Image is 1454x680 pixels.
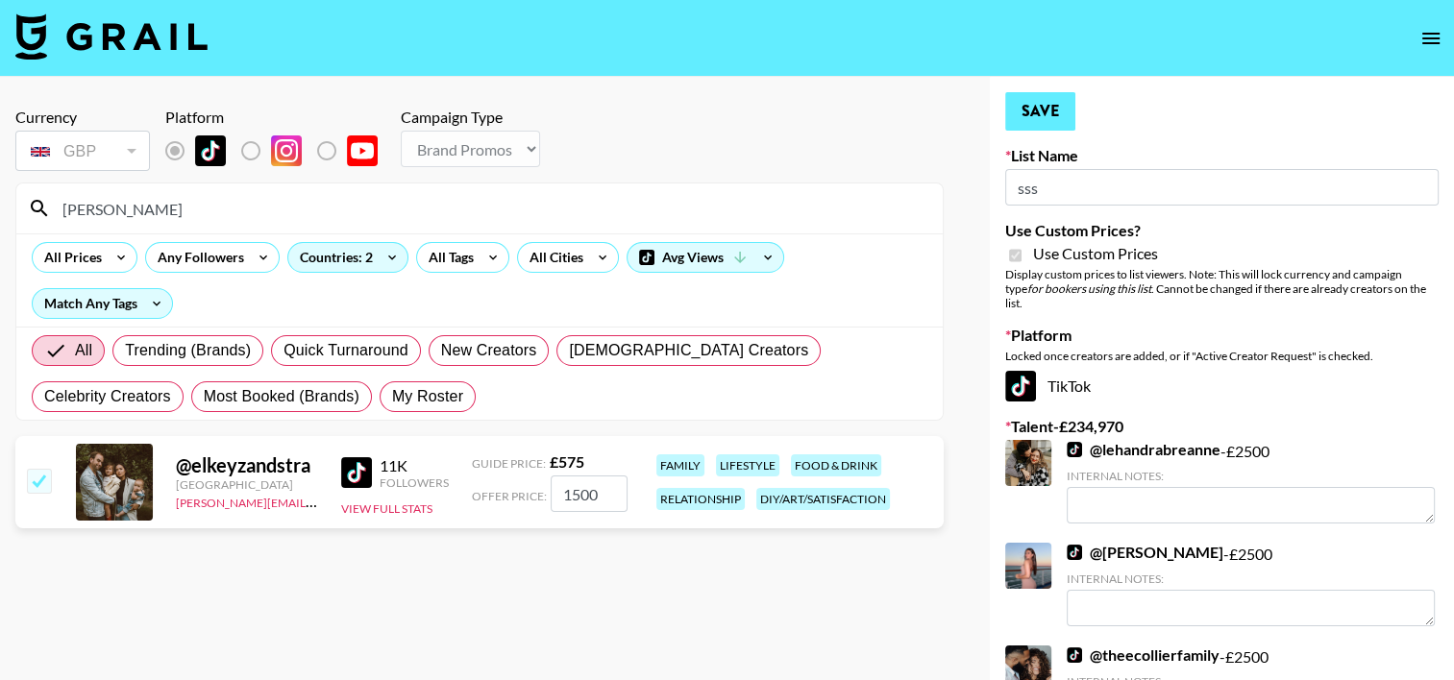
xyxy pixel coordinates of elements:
div: @ elkeyzandstra [176,453,318,477]
div: All Prices [33,243,106,272]
div: Any Followers [146,243,248,272]
span: Most Booked (Brands) [204,385,359,408]
strong: £ 575 [550,452,584,471]
div: Campaign Type [401,108,540,127]
input: Search by User Name [51,193,931,224]
span: Trending (Brands) [125,339,251,362]
label: Use Custom Prices? [1005,221,1439,240]
img: Grail Talent [15,13,208,60]
span: Quick Turnaround [283,339,408,362]
div: Currency [15,108,150,127]
img: Instagram [271,135,302,166]
span: New Creators [441,339,537,362]
label: Talent - £ 234,970 [1005,417,1439,436]
div: 11K [380,456,449,475]
img: TikTok [341,457,372,488]
div: [GEOGRAPHIC_DATA] [176,477,318,492]
img: TikTok [195,135,226,166]
input: 575 [551,475,628,512]
button: View Full Stats [341,501,432,516]
div: GBP [19,134,146,168]
a: @theecollierfamily [1067,645,1220,665]
div: Followers [380,475,449,490]
div: family [656,454,704,476]
img: TikTok [1005,371,1036,401]
div: Countries: 2 [288,243,407,272]
div: Avg Views [628,243,783,272]
a: @lehandrabreanne [1067,440,1220,459]
div: Match Any Tags [33,289,172,318]
span: Use Custom Prices [1033,244,1158,263]
div: food & drink [791,454,881,476]
div: Locked once creators are added, or if "Active Creator Request" is checked. [1005,349,1439,363]
button: open drawer [1412,19,1450,58]
label: Platform [1005,326,1439,345]
div: Currency is locked to GBP [15,127,150,175]
img: TikTok [1067,545,1082,560]
div: TikTok [1005,371,1439,401]
a: @[PERSON_NAME] [1067,543,1223,562]
span: Offer Price: [472,489,547,503]
em: for bookers using this list [1027,281,1151,296]
div: All Cities [518,243,587,272]
img: TikTok [1067,442,1082,457]
div: Platform [165,108,393,127]
span: Guide Price: [472,456,546,471]
div: diy/art/satisfaction [756,488,890,510]
button: Save [1005,92,1075,131]
img: YouTube [347,135,378,166]
label: List Name [1005,146,1439,165]
div: Internal Notes: [1067,571,1435,586]
span: Celebrity Creators [44,385,171,408]
div: - £ 2500 [1067,543,1435,626]
span: All [75,339,92,362]
div: - £ 2500 [1067,440,1435,523]
div: lifestyle [716,454,779,476]
img: TikTok [1067,647,1082,663]
div: All Tags [417,243,478,272]
div: Internal Notes: [1067,469,1435,483]
div: Display custom prices to list viewers. Note: This will lock currency and campaign type . Cannot b... [1005,267,1439,310]
a: [PERSON_NAME][EMAIL_ADDRESS][PERSON_NAME][DOMAIN_NAME] [176,492,552,510]
span: [DEMOGRAPHIC_DATA] Creators [569,339,808,362]
span: My Roster [392,385,463,408]
div: List locked to TikTok. [165,131,393,171]
div: relationship [656,488,745,510]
